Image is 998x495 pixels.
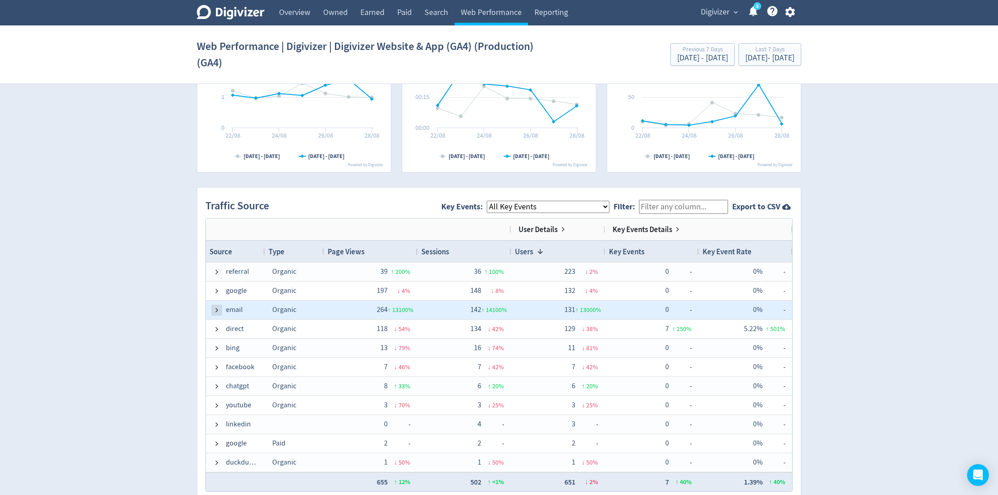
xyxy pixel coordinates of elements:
span: 38 % [586,325,598,333]
span: 0 [665,362,669,371]
text: 22/08 [430,131,445,139]
span: 131 [564,305,575,314]
span: 79 % [399,344,410,352]
span: - [388,416,410,433]
span: Organic [272,267,296,276]
span: 54 % [399,325,410,333]
span: Organic [272,381,296,391]
label: Filter: [614,201,639,212]
span: 501 % [770,325,785,333]
input: Filter any column... [639,200,728,214]
span: 2 [572,439,575,448]
span: 651 [564,477,575,487]
text: 00:15 [415,93,429,101]
span: 50 % [399,458,410,466]
span: email [226,301,243,319]
span: 0% [753,420,763,429]
text: 26/08 [318,131,333,139]
span: - [669,377,692,395]
span: ↓ [397,287,400,295]
span: ↑ [391,267,394,276]
div: Last 7 Days [745,46,794,54]
span: 1 [572,458,575,467]
span: 39 [380,267,388,276]
span: 4 % [589,287,598,295]
span: 74 % [492,344,504,352]
span: 13 [380,343,388,352]
span: 7 [384,362,388,371]
a: 5 [753,2,761,10]
div: Previous 7 Days [677,46,728,54]
span: ↑ [769,478,772,486]
span: Key Event Rate [703,247,752,257]
text: 50 [628,93,634,101]
span: 0 [665,458,669,467]
span: ↓ [394,363,397,371]
span: 25 % [586,401,598,409]
span: ↓ [582,458,585,466]
span: 0 [665,267,669,276]
span: 0 [665,343,669,352]
span: linkedin [226,416,251,433]
text: Powered by Digivizer [758,162,793,168]
text: 24/08 [477,131,492,139]
span: ↑ [672,325,675,333]
span: ↓ [585,267,588,276]
span: 4 [478,420,481,429]
span: - [669,339,692,357]
text: 00:00 [415,124,429,132]
span: ↓ [394,325,397,333]
span: 40 % [773,478,785,486]
span: - [669,396,692,414]
span: 8 [384,381,388,391]
span: 118 [377,324,388,333]
strong: Export to CSV [732,201,780,213]
span: 0 [384,420,388,429]
span: 36 [474,267,481,276]
div: [DATE] - [DATE] [677,54,728,62]
span: 0% [753,267,763,276]
span: 20 % [586,382,598,390]
span: 81 % [586,344,598,352]
span: - [763,358,785,376]
text: 1 [221,93,225,101]
span: - [763,396,785,414]
h2: Traffic Source [205,198,273,214]
span: expand_more [732,8,740,16]
span: Digivizer [701,5,729,20]
span: facebook [226,358,254,376]
span: ↑ [388,306,391,314]
span: 0% [753,401,763,410]
span: 33 % [399,382,410,390]
span: 46 % [399,363,410,371]
span: ↓ [582,363,585,371]
text: 26/08 [523,131,538,139]
span: 3 [572,401,575,410]
span: 13100 % [392,306,414,314]
span: 12 % [399,478,410,486]
span: ↓ [394,401,397,409]
text: 0 [221,124,225,132]
span: 129 [564,324,575,333]
span: 0% [753,381,763,391]
span: Page Views [328,247,364,257]
span: ↑ [488,382,491,390]
span: 40 % [680,478,692,486]
span: ↑ [575,306,579,314]
span: 197 [377,286,388,295]
text: [DATE] - [DATE] [244,153,280,160]
span: google [226,282,247,300]
span: - [481,416,504,433]
text: 22/08 [635,131,650,139]
span: 0 [665,420,669,429]
h1: Web Performance | Digivizer | Digivizer Website & App (GA4) (Production) (GA4) [197,32,560,77]
span: Organic [272,343,296,352]
span: 3 [384,401,388,410]
span: ↑ [766,325,769,333]
span: - [763,339,785,357]
span: - [763,435,785,452]
span: 1.39% [744,477,763,487]
text: 5 [756,3,758,10]
span: 0% [753,362,763,371]
span: 13000 % [580,306,601,314]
